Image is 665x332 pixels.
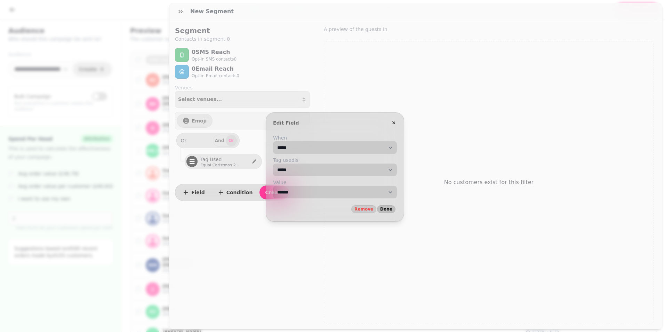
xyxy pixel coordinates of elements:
label: Tag used is [273,157,397,164]
label: When [273,134,397,141]
span: Done [380,207,392,211]
span: Condition [226,190,253,195]
label: Value [273,179,397,186]
button: Condition [212,185,258,199]
h3: Edit Field [273,119,299,126]
button: Done [377,205,395,213]
span: Create [265,190,283,195]
span: Field [191,190,205,195]
span: Remove [354,207,373,211]
button: Create [259,185,289,199]
button: Field [177,185,210,199]
button: Remove [351,205,376,213]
